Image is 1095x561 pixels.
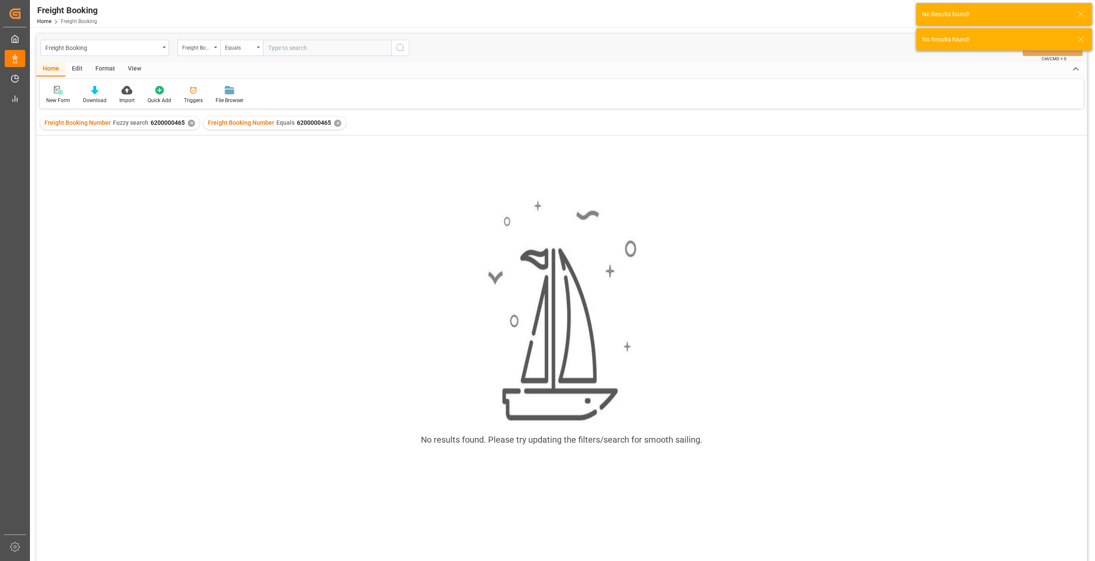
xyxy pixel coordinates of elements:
[44,119,111,126] span: Freight Booking Number
[113,119,148,126] span: Fuzzy search
[208,119,274,126] span: Freight Booking Number
[45,42,160,53] div: Freight Booking
[220,40,263,56] button: open menu
[36,62,65,76] div: Home
[297,119,331,126] span: 6200000465
[119,97,135,104] div: Import
[421,433,702,446] div: No results found. Please try updating the filters/search for smooth sailing.
[121,62,148,76] div: View
[182,42,211,52] div: Freight Booking Number
[148,97,171,104] div: Quick Add
[65,62,89,76] div: Edit
[487,199,636,423] img: smooth_sailing.jpeg
[188,120,195,127] div: ✕
[276,119,295,126] span: Equals
[178,40,220,56] button: open menu
[225,42,254,52] div: Equals
[37,18,51,24] a: Home
[83,97,107,104] div: Download
[89,62,121,76] div: Format
[184,97,203,104] div: Triggers
[1042,56,1066,62] span: Ctrl/CMD + S
[922,35,1069,44] div: No Results found!
[37,4,98,17] div: Freight Booking
[922,10,1069,19] div: No Results found!
[151,119,185,126] span: 6200000465
[41,40,169,56] button: open menu
[334,120,341,127] div: ✕
[391,40,409,56] button: search button
[46,97,70,104] div: New Form
[263,40,391,56] input: Type to search
[216,97,243,104] div: File Browser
